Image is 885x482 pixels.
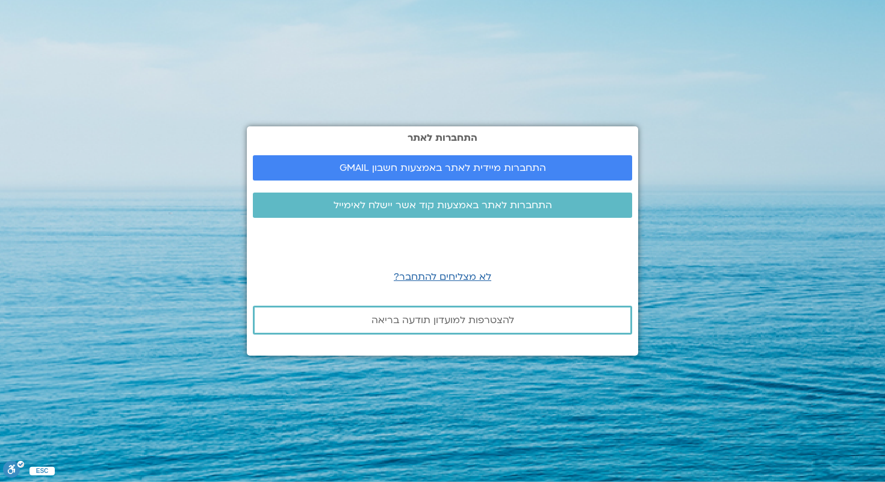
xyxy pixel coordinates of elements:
span: התחברות מיידית לאתר באמצעות חשבון GMAIL [340,162,546,173]
span: התחברות לאתר באמצעות קוד אשר יישלח לאימייל [334,200,552,211]
a: להצטרפות למועדון תודעה בריאה [253,306,632,335]
span: להצטרפות למועדון תודעה בריאה [371,315,514,326]
a: לא מצליחים להתחבר? [394,270,491,283]
a: התחברות לאתר באמצעות קוד אשר יישלח לאימייל [253,193,632,218]
a: התחברות מיידית לאתר באמצעות חשבון GMAIL [253,155,632,181]
h2: התחברות לאתר [253,132,632,143]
